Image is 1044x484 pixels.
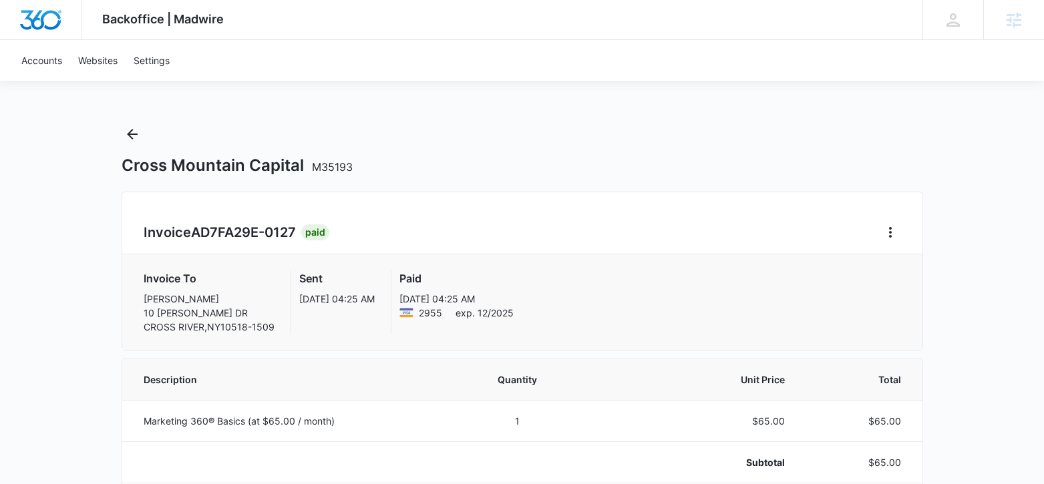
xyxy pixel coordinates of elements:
[399,270,514,286] h3: Paid
[595,455,785,469] p: Subtotal
[472,373,564,387] span: Quantity
[456,400,580,441] td: 1
[70,40,126,81] a: Websites
[126,40,178,81] a: Settings
[419,306,442,320] span: Visa ending with
[817,455,900,469] p: $65.00
[817,414,900,428] p: $65.00
[312,160,353,174] span: M35193
[299,292,375,306] p: [DATE] 04:25 AM
[144,373,440,387] span: Description
[13,40,70,81] a: Accounts
[880,222,901,243] button: Home
[817,373,900,387] span: Total
[144,292,275,334] p: [PERSON_NAME] 10 [PERSON_NAME] DR CROSS RIVER , NY 10518-1509
[144,414,440,428] p: Marketing 360® Basics (at $65.00 / month)
[102,12,224,26] span: Backoffice | Madwire
[122,124,143,145] button: Back
[456,306,514,320] span: exp. 12/2025
[299,270,375,286] h3: Sent
[122,156,353,176] h1: Cross Mountain Capital
[595,414,785,428] p: $65.00
[595,373,785,387] span: Unit Price
[144,222,301,242] h2: Invoice
[144,270,275,286] h3: Invoice To
[399,292,514,306] p: [DATE] 04:25 AM
[301,224,329,240] div: Paid
[191,224,296,240] span: AD7FA29E-0127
